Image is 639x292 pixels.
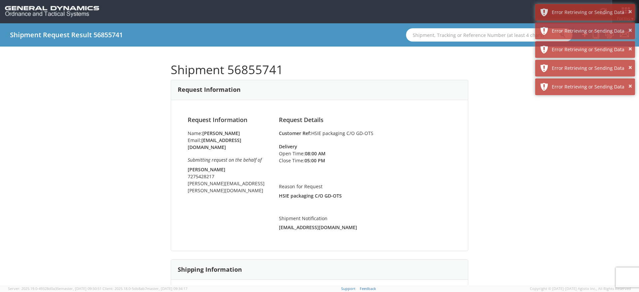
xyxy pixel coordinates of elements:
[171,63,468,76] h1: Shipment 56855741
[10,31,123,39] h4: Shipment Request Result 56855741
[188,130,269,137] li: Name:
[279,143,297,150] strong: Delivery
[530,286,631,291] span: Copyright © [DATE]-[DATE] Agistix Inc., All Rights Reserved
[5,6,99,17] img: gd-ots-0c3321f2eb4c994f95cb.png
[552,28,630,34] div: Error Retrieving or Sending Data
[279,193,342,199] strong: HSIE packaging C/O GD-OTS
[188,166,225,173] strong: [PERSON_NAME]
[188,137,241,150] strong: [EMAIL_ADDRESS][DOMAIN_NAME]
[279,216,451,221] h5: Shipment Notification
[628,26,632,35] button: ×
[147,286,187,291] span: master, [DATE] 09:34:17
[178,266,242,273] h3: Shipping Information
[279,130,451,137] li: HSIE packaging C/O GD-OTS
[628,7,632,17] button: ×
[360,286,376,291] a: Feedback
[61,286,102,291] span: master, [DATE] 09:50:51
[279,157,346,164] li: Close Time:
[279,117,451,123] h4: Request Details
[103,286,187,291] span: Client: 2025.18.0-5db8ab7
[188,137,269,151] li: Email:
[279,184,451,189] h5: Reason for Request
[305,150,325,157] strong: 08:00 AM
[552,46,630,53] div: Error Retrieving or Sending Data
[178,86,241,93] h3: Request Information
[552,65,630,72] div: Error Retrieving or Sending Data
[279,150,346,157] li: Open Time:
[188,173,269,180] li: 7275428217
[279,224,357,230] strong: [EMAIL_ADDRESS][DOMAIN_NAME]
[628,81,632,91] button: ×
[628,63,632,73] button: ×
[552,83,630,90] div: Error Retrieving or Sending Data
[188,180,269,194] li: [PERSON_NAME][EMAIL_ADDRESS][PERSON_NAME][DOMAIN_NAME]
[188,117,269,123] h4: Request Information
[305,157,325,164] strong: 05:00 PM
[202,130,240,136] strong: [PERSON_NAME]
[628,44,632,54] button: ×
[406,28,572,42] input: Shipment, Tracking or Reference Number (at least 4 chars)
[279,130,311,136] strong: Customer Ref:
[8,286,102,291] span: Server: 2025.19.0-49328d0a35e
[341,286,355,291] a: Support
[552,9,630,16] div: Error Retrieving or Sending Data
[188,157,269,162] h6: Submitting request on the behalf of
